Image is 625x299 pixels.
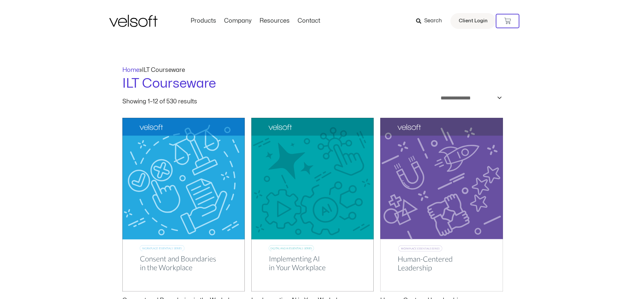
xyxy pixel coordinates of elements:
span: » [122,67,185,73]
span: ILT Courseware [142,67,185,73]
p: Showing 1–12 of 530 results [122,99,197,105]
a: ContactMenu Toggle [294,17,324,25]
a: Client Login [450,13,496,29]
a: Home [122,67,139,73]
a: ResourcesMenu Toggle [256,17,294,25]
img: Velsoft Training Materials [109,15,157,27]
span: Client Login [459,17,488,25]
img: Implementing AI in Your Workplace [251,118,374,291]
a: CompanyMenu Toggle [220,17,256,25]
h1: ILT Courseware [122,75,503,93]
nav: Menu [187,17,324,25]
a: Search [416,15,447,27]
img: Human-Centered Leadership [380,118,503,292]
img: Consent and Boundaries in the Workplace [122,118,245,291]
select: Shop order [436,93,503,103]
a: ProductsMenu Toggle [187,17,220,25]
span: Search [424,17,442,25]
